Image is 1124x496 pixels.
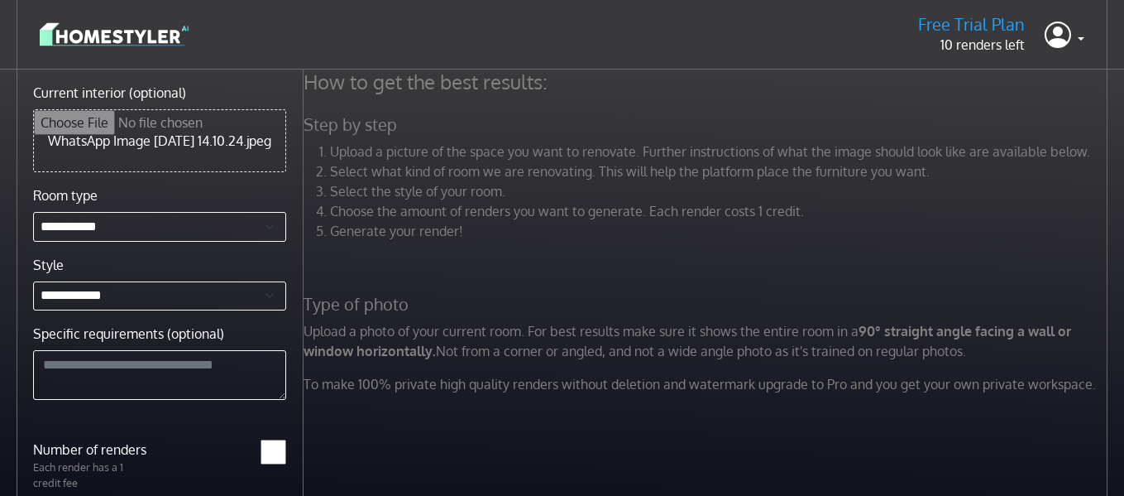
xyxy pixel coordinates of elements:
li: Select what kind of room we are renovating. This will help the platform place the furniture you w... [330,161,1112,181]
li: Upload a picture of the space you want to renovate. Further instructions of what the image should... [330,142,1112,161]
label: Number of renders [23,440,160,460]
label: Current interior (optional) [33,83,186,103]
li: Choose the amount of renders you want to generate. Each render costs 1 credit. [330,201,1112,221]
h5: Step by step [294,114,1122,135]
p: To make 100% private high quality renders without deletion and watermark upgrade to Pro and you g... [294,374,1122,394]
strong: 90° straight angle facing a wall or window horizontally. [304,323,1071,359]
p: Upload a photo of your current room. For best results make sure it shows the entire room in a Not... [294,321,1122,361]
li: Select the style of your room. [330,181,1112,201]
h4: How to get the best results: [294,70,1122,94]
h5: Type of photo [294,294,1122,315]
label: Room type [33,185,98,205]
label: Style [33,255,64,275]
li: Generate your render! [330,221,1112,241]
p: Each render has a 1 credit fee [23,460,160,491]
h5: Free Trial Plan [918,14,1025,35]
img: logo-3de290ba35641baa71223ecac5eacb59cb85b4c7fdf211dc9aaecaaee71ea2f8.svg [40,20,189,49]
p: 10 renders left [918,35,1025,55]
label: Specific requirements (optional) [33,324,224,344]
